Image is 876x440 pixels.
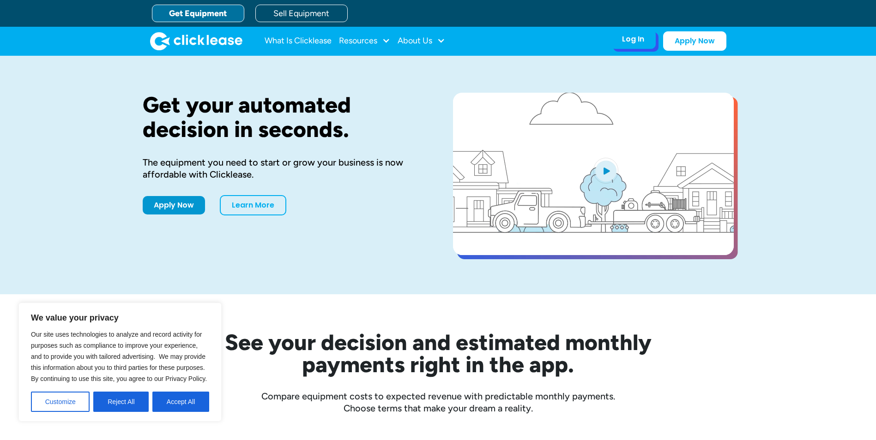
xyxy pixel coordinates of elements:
img: Clicklease logo [150,32,242,50]
div: Log In [622,35,644,44]
button: Customize [31,392,90,412]
a: Apply Now [663,31,726,51]
span: Our site uses technologies to analyze and record activity for purposes such as compliance to impr... [31,331,207,382]
a: Get Equipment [152,5,244,22]
div: We value your privacy [18,303,222,422]
img: Blue play button logo on a light blue circular background [593,158,618,184]
a: Sell Equipment [255,5,348,22]
a: open lightbox [453,93,734,255]
a: What Is Clicklease [265,32,332,50]
a: home [150,32,242,50]
a: Learn More [220,195,286,215]
h2: See your decision and estimated monthly payments right in the app. [180,331,697,375]
p: We value your privacy [31,312,209,323]
h1: Get your automated decision in seconds. [143,93,423,142]
a: Apply Now [143,196,205,214]
div: Resources [339,32,390,50]
div: Compare equipment costs to expected revenue with predictable monthly payments. Choose terms that ... [143,390,734,414]
button: Reject All [93,392,149,412]
div: About Us [398,32,445,50]
div: The equipment you need to start or grow your business is now affordable with Clicklease. [143,156,423,180]
button: Accept All [152,392,209,412]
